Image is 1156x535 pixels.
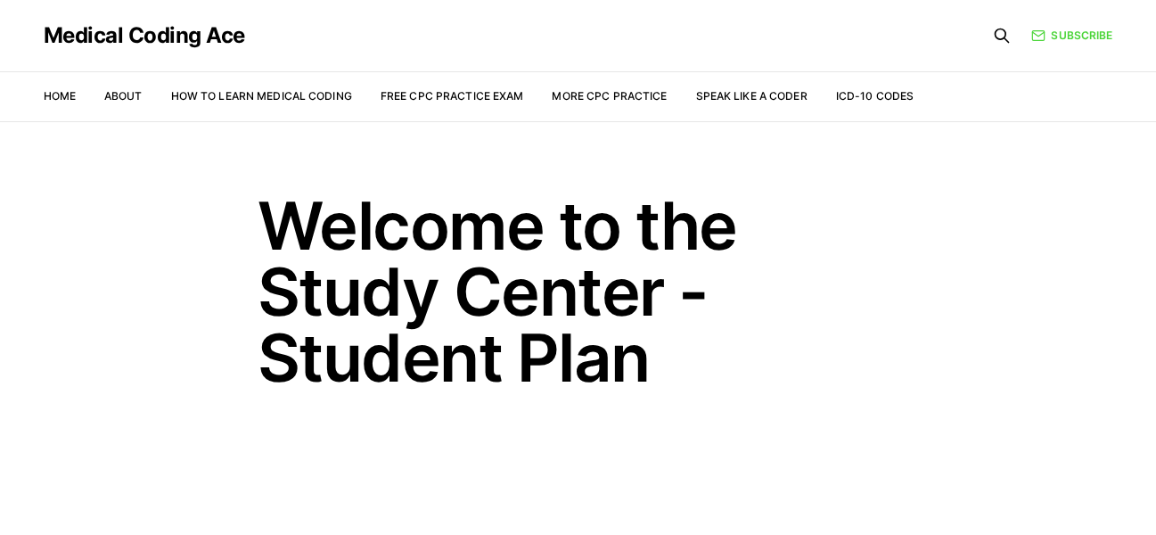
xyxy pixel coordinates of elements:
a: Speak Like a Coder [696,89,808,103]
a: Medical Coding Ace [44,25,245,46]
a: Home [44,89,76,103]
a: ICD-10 Codes [836,89,914,103]
h1: Welcome to the Study Center - Student Plan [258,193,899,391]
a: How to Learn Medical Coding [171,89,352,103]
a: About [104,89,143,103]
a: Subscribe [1031,28,1112,44]
a: More CPC Practice [552,89,667,103]
a: Free CPC Practice Exam [381,89,524,103]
